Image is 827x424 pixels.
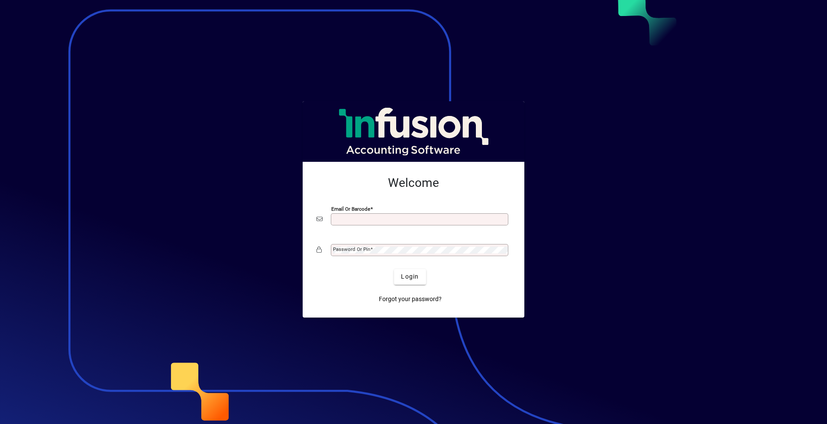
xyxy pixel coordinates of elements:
span: Login [401,272,419,281]
span: Forgot your password? [379,295,442,304]
mat-label: Password or Pin [333,246,370,252]
mat-label: Email or Barcode [331,206,370,212]
h2: Welcome [317,176,510,190]
button: Login [394,269,426,285]
a: Forgot your password? [375,292,445,307]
